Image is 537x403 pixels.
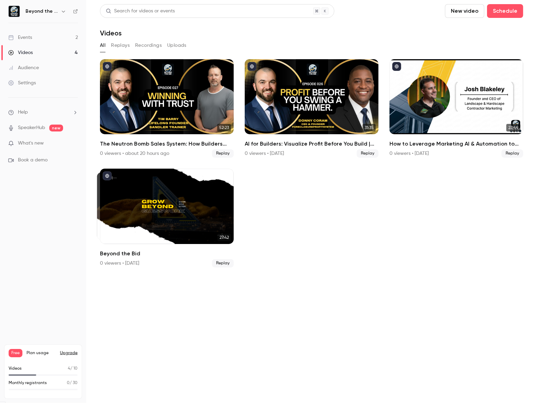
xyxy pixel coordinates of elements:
p: Videos [9,365,22,372]
section: Videos [100,4,523,399]
div: Audience [8,64,39,71]
h2: AI for Builders: Visualize Profit Before You Build | [PERSON_NAME] [245,140,378,148]
button: published [392,62,401,71]
span: Replay [212,259,234,267]
h2: How to Leverage Marketing AI & Automation to Boost Conversions [389,140,523,148]
li: How to Leverage Marketing AI & Automation to Boost Conversions [389,59,523,158]
button: Recordings [135,40,162,51]
h2: The Neutron Bomb Sales System: How Builders Can Win High-Margin Projects by Building Radical Trust [100,140,234,148]
div: 0 viewers • [DATE] [100,260,139,267]
div: 0 viewers • [DATE] [389,150,429,157]
a: 23:44How to Leverage Marketing AI & Automation to Boost Conversions0 viewers • [DATE]Replay [389,59,523,158]
iframe: Noticeable Trigger [70,140,78,147]
ul: Videos [100,59,523,267]
span: Book a demo [18,157,48,164]
h1: Videos [100,29,122,37]
a: SpeakerHub [18,124,45,131]
div: Videos [8,49,33,56]
span: Replay [212,149,234,158]
h6: Beyond the Bid [26,8,58,15]
button: published [103,62,112,71]
a: 52:23The Neutron Bomb Sales System: How Builders Can Win High-Margin Projects by Building Radical... [100,59,234,158]
button: published [103,171,112,180]
button: Uploads [167,40,186,51]
button: Schedule [487,4,523,18]
button: New video [445,4,484,18]
h2: Beyond the Bid [100,250,234,258]
a: 31:35AI for Builders: Visualize Profit Before You Build | [PERSON_NAME]0 viewers • [DATE]Replay [245,59,378,158]
li: help-dropdown-opener [8,109,78,116]
li: The Neutron Bomb Sales System: How Builders Can Win High-Margin Projects by Building Radical Trust [100,59,234,158]
div: Settings [8,79,36,86]
a: 27:4227:42Beyond the Bid0 viewers • [DATE]Replay [100,169,234,267]
button: published [247,62,256,71]
button: Replays [111,40,130,51]
span: 0 [67,381,70,385]
span: Help [18,109,28,116]
div: Search for videos or events [106,8,175,15]
span: new [49,125,63,131]
span: Plan usage [27,350,56,356]
span: 27:42 [217,234,231,241]
button: Upgrade [60,350,78,356]
div: 0 viewers • about 20 hours ago [100,150,169,157]
span: Replay [357,149,378,158]
div: Events [8,34,32,41]
span: 23:44 [506,124,520,131]
li: AI for Builders: Visualize Profit Before You Build | Donny Coram [245,59,378,158]
p: / 30 [67,380,78,386]
p: / 10 [68,365,78,372]
span: 52:23 [217,124,231,131]
img: Beyond the Bid [9,6,20,17]
p: Monthly registrants [9,380,47,386]
li: Beyond the Bid [100,169,234,267]
span: Free [9,349,22,357]
span: 31:35 [363,124,376,131]
button: All [100,40,105,51]
span: 4 [68,367,70,371]
div: 0 viewers • [DATE] [245,150,284,157]
span: Replay [501,149,523,158]
span: What's new [18,140,44,147]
